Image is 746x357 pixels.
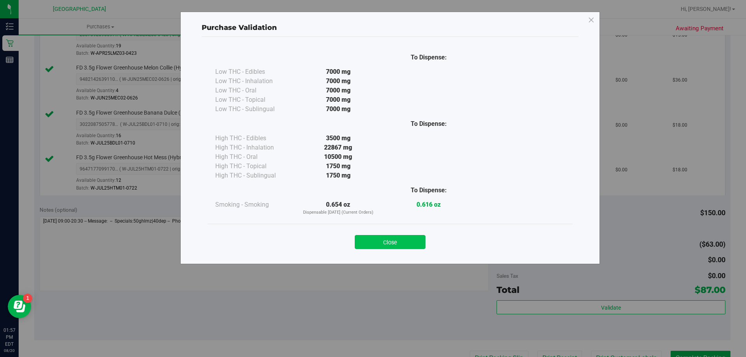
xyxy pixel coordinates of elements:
[293,209,383,216] p: Dispensable [DATE] (Current Orders)
[215,200,293,209] div: Smoking - Smoking
[383,186,474,195] div: To Dispense:
[293,171,383,180] div: 1750 mg
[293,200,383,216] div: 0.654 oz
[293,67,383,77] div: 7000 mg
[293,77,383,86] div: 7000 mg
[215,143,293,152] div: High THC - Inhalation
[8,295,31,318] iframe: Resource center
[215,86,293,95] div: Low THC - Oral
[23,294,32,303] iframe: Resource center unread badge
[215,152,293,162] div: High THC - Oral
[383,53,474,62] div: To Dispense:
[215,134,293,143] div: High THC - Edibles
[215,104,293,114] div: Low THC - Sublingual
[215,95,293,104] div: Low THC - Topical
[417,201,441,208] strong: 0.616 oz
[293,162,383,171] div: 1750 mg
[293,104,383,114] div: 7000 mg
[215,162,293,171] div: High THC - Topical
[293,134,383,143] div: 3500 mg
[293,143,383,152] div: 22867 mg
[293,95,383,104] div: 7000 mg
[355,235,425,249] button: Close
[202,23,277,32] span: Purchase Validation
[293,152,383,162] div: 10500 mg
[383,119,474,129] div: To Dispense:
[215,77,293,86] div: Low THC - Inhalation
[215,171,293,180] div: High THC - Sublingual
[215,67,293,77] div: Low THC - Edibles
[293,86,383,95] div: 7000 mg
